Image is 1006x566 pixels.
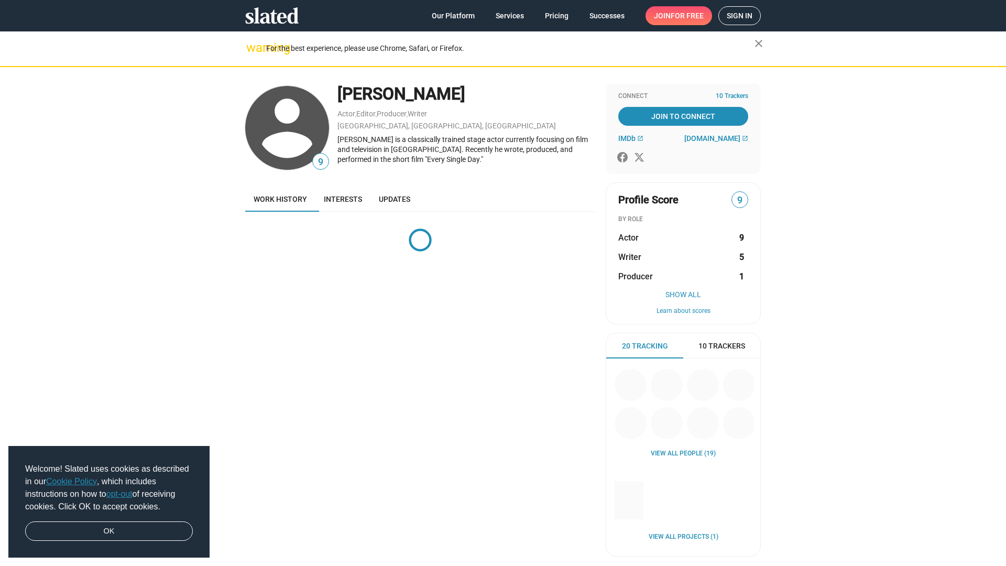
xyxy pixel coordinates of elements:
span: Updates [379,195,410,203]
span: Pricing [545,6,568,25]
span: IMDb [618,134,636,143]
span: , [407,112,408,117]
span: Join [654,6,704,25]
a: Editor [356,110,376,118]
span: , [376,112,377,117]
span: Join To Connect [620,107,746,126]
a: Cookie Policy [46,477,97,486]
div: [PERSON_NAME] is a classically trained stage actor currently focusing on film and television in [... [337,135,595,164]
a: [DOMAIN_NAME] [684,134,748,143]
span: Our Platform [432,6,475,25]
span: Profile Score [618,193,679,207]
span: Work history [254,195,307,203]
div: Connect [618,92,748,101]
mat-icon: warning [246,41,259,54]
a: Work history [245,187,315,212]
mat-icon: open_in_new [637,135,643,141]
a: View all People (19) [651,450,716,458]
button: Learn about scores [618,307,748,315]
span: Writer [618,252,641,263]
mat-icon: close [752,37,765,50]
span: 9 [732,193,748,208]
a: Joinfor free [646,6,712,25]
a: Actor [337,110,355,118]
a: Join To Connect [618,107,748,126]
a: opt-out [106,489,133,498]
span: Interests [324,195,362,203]
span: for free [671,6,704,25]
span: Welcome! Slated uses cookies as described in our , which includes instructions on how to of recei... [25,463,193,513]
a: Writer [408,110,427,118]
a: View all Projects (1) [649,533,718,541]
div: BY ROLE [618,215,748,224]
span: Actor [618,232,639,243]
span: Sign in [727,7,752,25]
a: Updates [370,187,419,212]
span: Successes [589,6,625,25]
strong: 5 [739,252,744,263]
a: dismiss cookie message [25,521,193,541]
button: Show All [618,290,748,299]
span: Services [496,6,524,25]
a: Pricing [537,6,577,25]
span: 10 Trackers [698,341,745,351]
div: cookieconsent [8,446,210,558]
a: IMDb [618,134,643,143]
a: Our Platform [423,6,483,25]
mat-icon: open_in_new [742,135,748,141]
a: Services [487,6,532,25]
a: Producer [377,110,407,118]
strong: 1 [739,271,744,282]
div: [PERSON_NAME] [337,83,595,105]
span: 20 Tracking [622,341,668,351]
span: [DOMAIN_NAME] [684,134,740,143]
span: Producer [618,271,653,282]
a: [GEOGRAPHIC_DATA], [GEOGRAPHIC_DATA], [GEOGRAPHIC_DATA] [337,122,556,130]
a: Interests [315,187,370,212]
div: For the best experience, please use Chrome, Safari, or Firefox. [266,41,754,56]
span: 10 Trackers [716,92,748,101]
span: 9 [313,155,329,169]
strong: 9 [739,232,744,243]
a: Successes [581,6,633,25]
a: Sign in [718,6,761,25]
span: , [355,112,356,117]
